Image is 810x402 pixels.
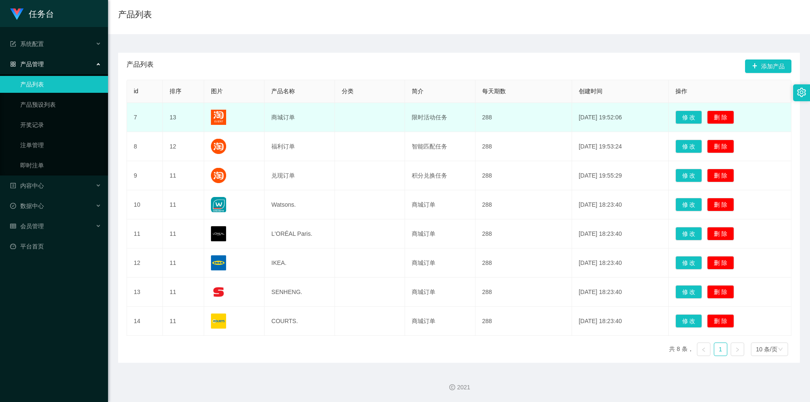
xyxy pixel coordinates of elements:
span: 图片 [211,88,223,94]
button: 删 除 [707,169,734,182]
button: 删 除 [707,198,734,211]
a: 开奖记录 [20,116,101,133]
td: 288 [475,132,572,161]
span: 分类 [342,88,354,94]
td: 288 [475,278,572,307]
td: 商城订单 [405,219,475,248]
h1: 产品列表 [118,8,152,21]
button: 删 除 [707,256,734,270]
td: 14 [127,307,163,336]
td: 7 [127,103,163,132]
i: 图标: check-circle-o [10,203,16,209]
td: 9 [127,161,163,190]
span: id [134,88,138,94]
td: [DATE] 19:53:24 [572,132,669,161]
td: 积分兑换任务 [405,161,475,190]
span: 每天期数 [482,88,506,94]
td: 13 [163,103,204,132]
td: 商城订单 [405,278,475,307]
i: 图标: form [10,41,16,47]
td: 288 [475,219,572,248]
i: 图标: table [10,223,16,229]
td: 限时活动任务 [405,103,475,132]
td: [DATE] 18:23:40 [572,307,669,336]
button: 删 除 [707,314,734,328]
span: 系统配置 [10,40,44,47]
td: 商城订单 [405,307,475,336]
span: 简介 [412,88,424,94]
span: 操作 [675,88,687,94]
span: 内容中心 [10,182,44,189]
li: 下一页 [731,343,744,356]
li: 上一页 [697,343,710,356]
td: [DATE] 19:52:06 [572,103,669,132]
i: 图标: appstore-o [10,61,16,67]
td: [DATE] 18:23:40 [572,190,669,219]
button: 修 改 [675,198,702,211]
td: [DATE] 19:55:29 [572,161,669,190]
a: 产品预设列表 [20,96,101,113]
td: Watsons. [265,190,335,219]
button: 删 除 [707,285,734,299]
button: 修 改 [675,256,702,270]
span: 数据中心 [10,202,44,209]
td: 11 [163,307,204,336]
img: 68176a989e162.jpg [211,197,226,212]
span: 产品名称 [271,88,295,94]
button: 图标: plus添加产品 [745,59,791,73]
img: 689de6352d57d.png [211,110,226,125]
td: IKEA. [265,248,335,278]
td: 福利订单 [265,132,335,161]
td: 商城订单 [405,190,475,219]
td: 11 [127,219,163,248]
td: 288 [475,190,572,219]
button: 删 除 [707,227,734,240]
img: 689df84641c28.png [211,313,226,329]
span: 排序 [170,88,181,94]
button: 修 改 [675,314,702,328]
td: [DATE] 18:23:40 [572,278,669,307]
img: 68176f62e0d74.png [211,284,226,299]
i: 图标: right [735,347,740,352]
span: 创建时间 [579,88,602,94]
div: 10 条/页 [756,343,778,356]
i: 图标: left [701,347,706,352]
td: 11 [163,161,204,190]
a: 任务台 [10,10,54,17]
div: 2021 [115,383,803,392]
td: 13 [127,278,163,307]
td: 12 [127,248,163,278]
img: 689de9b40834b.png [211,168,226,183]
td: 11 [163,248,204,278]
td: 11 [163,190,204,219]
a: 注单管理 [20,137,101,154]
img: logo.9652507e.png [10,8,24,20]
a: 即时注单 [20,157,101,174]
img: 68176c60d0f9a.png [211,226,226,241]
button: 修 改 [675,140,702,153]
td: 11 [163,219,204,248]
td: 兑现订单 [265,161,335,190]
a: 图标: dashboard平台首页 [10,238,101,255]
i: 图标: down [778,347,783,353]
td: SENHENG. [265,278,335,307]
span: 产品管理 [10,61,44,67]
td: [DATE] 18:23:40 [572,219,669,248]
td: 11 [163,278,204,307]
button: 修 改 [675,169,702,182]
img: 689de9a55161b.png [211,139,226,154]
i: 图标: setting [797,88,806,97]
button: 修 改 [675,227,702,240]
span: 会员管理 [10,223,44,229]
button: 修 改 [675,285,702,299]
td: 商城订单 [265,103,335,132]
a: 1 [714,343,727,356]
img: 68176ef633d27.png [211,255,226,270]
a: 产品列表 [20,76,101,93]
h1: 任务台 [29,0,54,27]
td: [DATE] 18:23:40 [572,248,669,278]
td: 智能匹配任务 [405,132,475,161]
button: 修 改 [675,111,702,124]
td: 288 [475,103,572,132]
